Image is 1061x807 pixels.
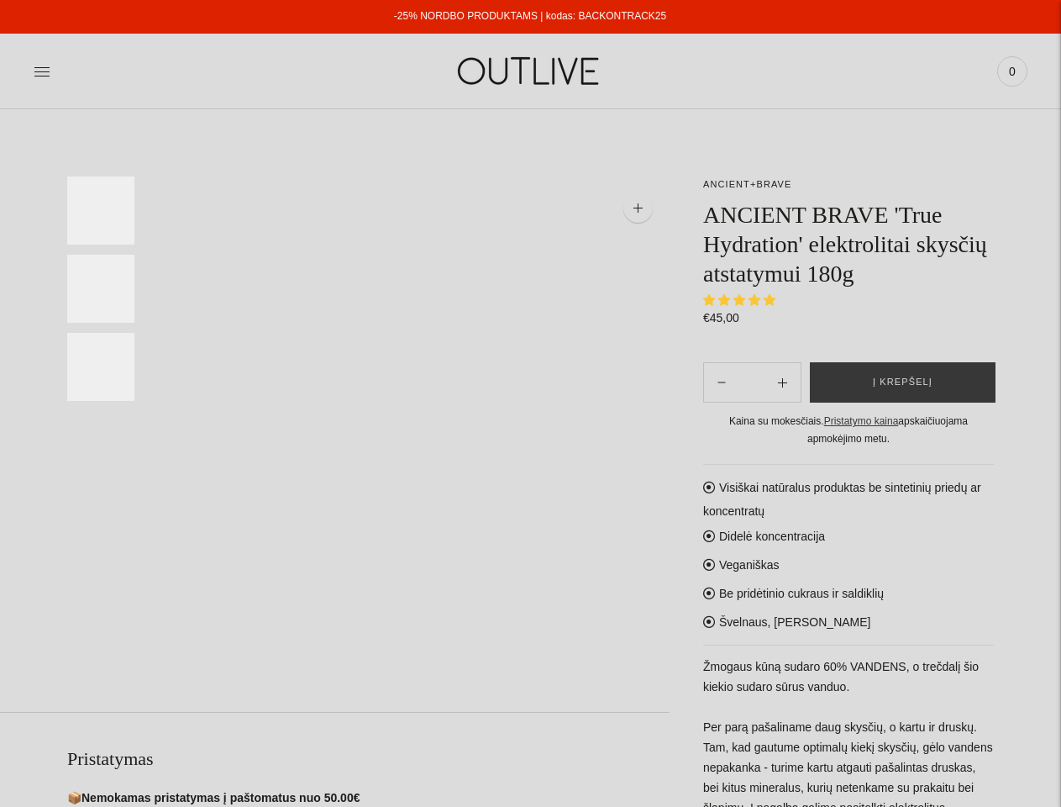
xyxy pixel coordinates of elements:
[824,415,899,427] a: Pristatymo kaina
[703,413,994,447] div: Kaina su mokesčiais. apskaičiuojama apmokėjimo metu.
[168,177,670,678] a: ANCIENT BRAVE 'True Hydration' elektrolitai skysčių atstatymui 180g
[703,311,739,324] span: €45,00
[67,333,134,401] button: Translation missing: en.general.accessibility.image_thumbail
[764,362,801,403] button: Subtract product quantity
[394,10,666,22] a: -25% NORDBO PRODUKTAMS | kodas: BACKONTRACK25
[873,374,932,391] span: Į krepšelį
[703,293,779,307] span: 4.86 stars
[703,200,994,288] h1: ANCIENT BRAVE 'True Hydration' elektrolitai skysčių atstatymui 180g
[81,791,360,804] strong: Nemokamas pristatymas į paštomatus nuo 50.00€
[703,179,791,189] a: ANCIENT+BRAVE
[425,42,635,100] img: OUTLIVE
[67,746,670,772] h2: Pristatymas
[739,371,764,395] input: Product quantity
[704,362,739,403] button: Add product quantity
[810,362,995,403] button: Į krepšelį
[67,255,134,323] button: Translation missing: en.general.accessibility.image_thumbail
[67,177,134,245] button: Translation missing: en.general.accessibility.image_thumbail
[997,53,1027,90] a: 0
[1001,60,1024,83] span: 0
